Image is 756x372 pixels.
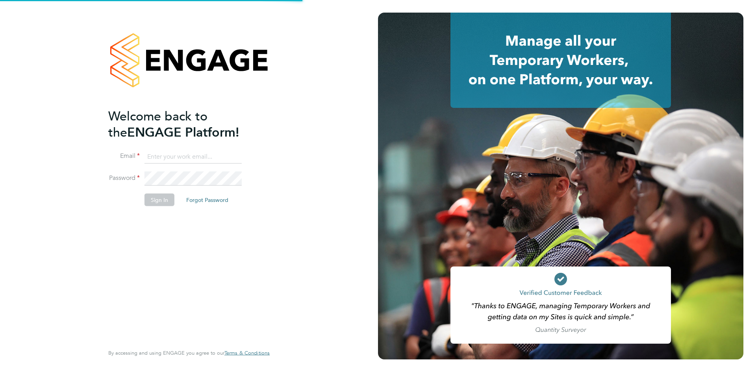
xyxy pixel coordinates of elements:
button: Sign In [145,194,174,206]
input: Enter your work email... [145,150,242,164]
a: Terms & Conditions [224,350,270,356]
label: Password [108,174,140,182]
button: Forgot Password [180,194,235,206]
span: Welcome back to the [108,108,208,140]
h2: ENGAGE Platform! [108,108,262,140]
label: Email [108,152,140,160]
span: By accessing and using ENGAGE you agree to our [108,350,270,356]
